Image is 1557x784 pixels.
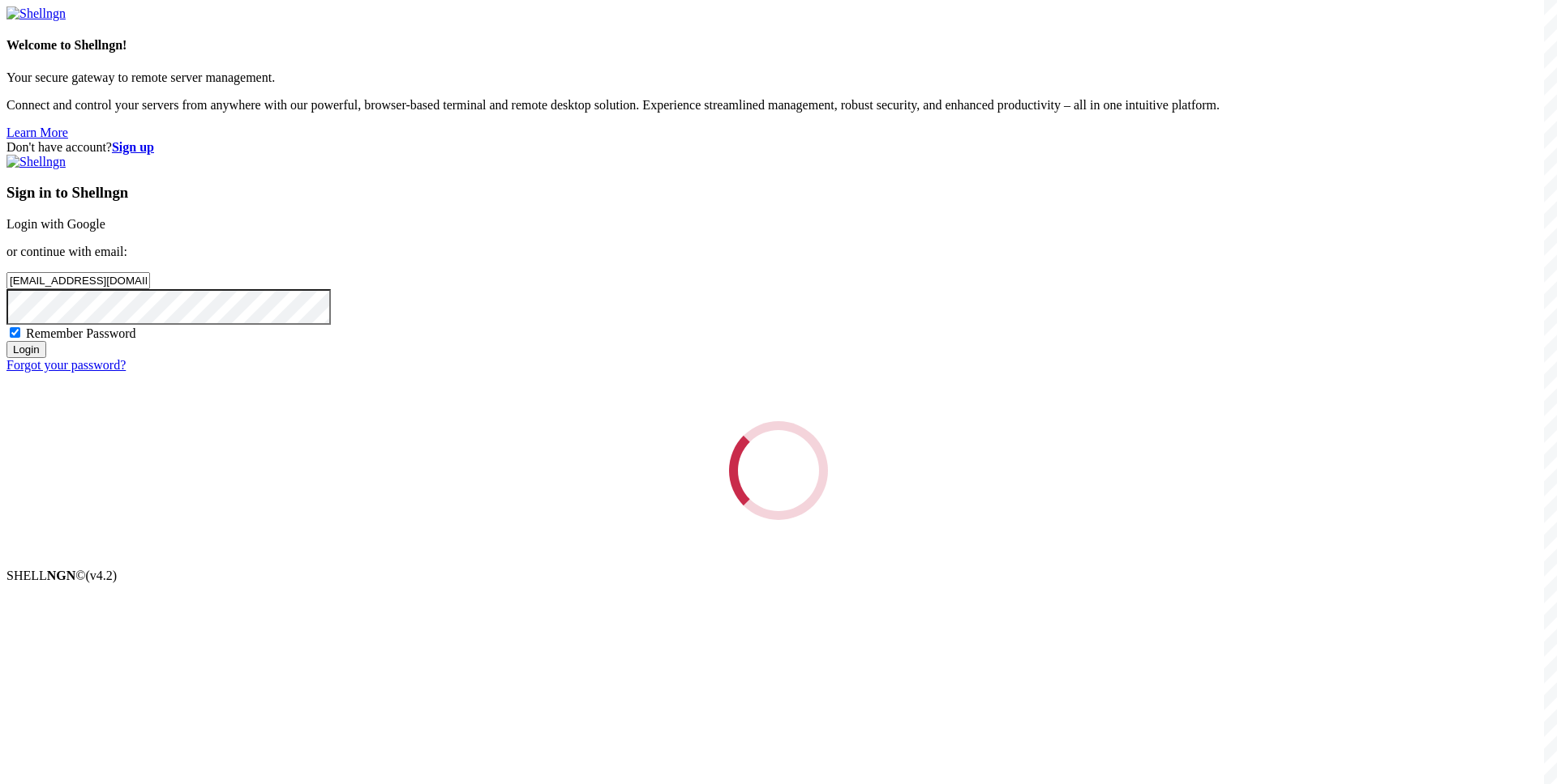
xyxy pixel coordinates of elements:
[112,140,154,154] a: Sign up
[6,70,1551,85] p: Your secure gateway to remote server management.
[6,140,1551,155] div: Don't have account?
[6,245,1551,259] p: or continue with email:
[6,38,1551,53] h4: Welcome to Shellngn!
[6,6,66,21] img: Shellngn
[6,98,1551,113] p: Connect and control your servers from anywhere with our powerful, browser-based terminal and remo...
[6,272,150,289] input: Email address
[47,569,76,582] b: NGN
[6,184,1551,202] h3: Sign in to Shellngn
[6,155,66,169] img: Shellngn
[6,126,68,139] a: Learn More
[6,569,117,582] span: SHELL ©
[26,326,136,340] span: Remember Password
[6,358,126,372] a: Forgot your password?
[729,421,828,520] div: Loading...
[6,341,46,358] input: Login
[86,569,118,582] span: 4.2.0
[10,327,20,338] input: Remember Password
[6,217,105,231] a: Login with Google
